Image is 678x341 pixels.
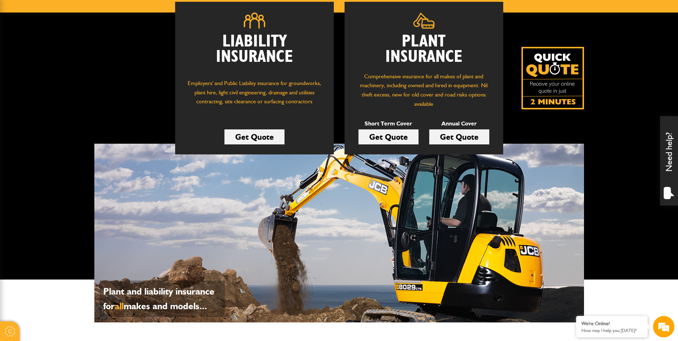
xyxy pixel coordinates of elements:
p: How may I help you today? [582,328,642,333]
p: Plant and liability insurance for makes and models... [103,284,221,313]
img: Quick Quote [521,47,584,109]
a: Get Quote [358,129,419,144]
p: Short Term Cover [358,119,419,128]
span: all [115,300,124,312]
a: Get Quote [429,129,489,144]
p: Employers' and Public Liability insurance for groundworks, plant hire, light civil engineering, d... [186,79,323,113]
p: Annual Cover [429,119,489,128]
div: Need help? [660,116,678,206]
h2: Liability Insurance [186,34,323,72]
a: Get Quote [224,129,284,144]
a: Get your insurance quote isn just 2-minutes [521,47,584,109]
div: We're Online! [582,321,642,327]
p: Comprehensive insurance for all makes of plant and machinery, including owned and hired in equipm... [355,72,493,108]
h2: Plant Insurance [355,34,493,65]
